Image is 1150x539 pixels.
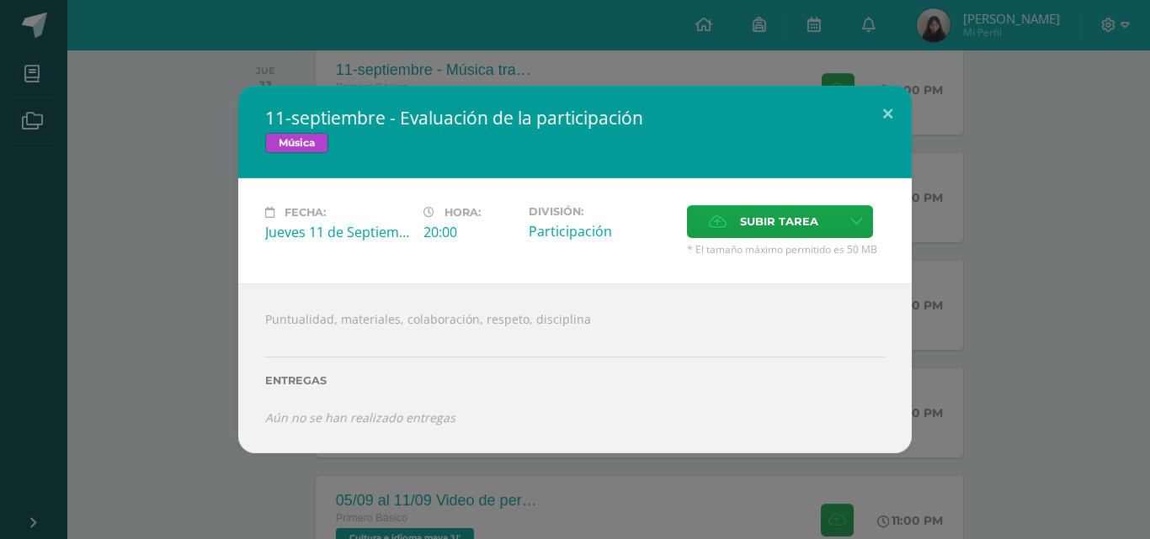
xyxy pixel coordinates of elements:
i: Aún no se han realizado entregas [265,410,455,425]
div: Participación [529,222,673,240]
div: 20:00 [423,223,515,241]
div: Puntualidad, materiales, colaboración, respeto, disciplina [238,283,912,453]
span: Subir tarea [740,206,818,237]
button: Close (Esc) [864,86,912,143]
label: División: [529,205,673,218]
span: * El tamaño máximo permitido es 50 MB [687,242,885,256]
label: Entregas [265,374,885,387]
span: Fecha: [285,206,326,219]
span: Hora: [445,206,481,219]
h2: 11-septiembre - Evaluación de la participación [265,106,885,129]
div: Jueves 11 de Septiembre [265,223,410,241]
span: Música [265,133,328,153]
